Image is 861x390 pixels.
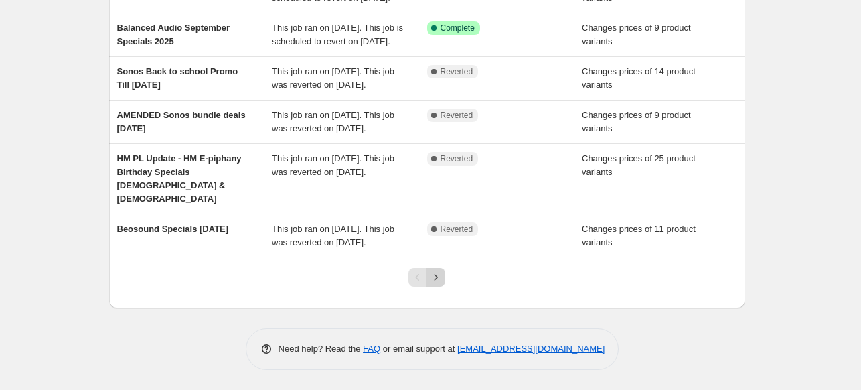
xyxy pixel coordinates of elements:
span: Reverted [441,66,473,77]
span: Sonos Back to school Promo Till [DATE] [117,66,238,90]
span: This job ran on [DATE]. This job was reverted on [DATE]. [272,110,394,133]
span: Reverted [441,110,473,121]
nav: Pagination [408,268,445,287]
span: This job ran on [DATE]. This job was reverted on [DATE]. [272,66,394,90]
span: Reverted [441,153,473,164]
span: Changes prices of 14 product variants [582,66,696,90]
span: or email support at [380,344,457,354]
a: FAQ [363,344,380,354]
span: This job ran on [DATE]. This job was reverted on [DATE]. [272,224,394,247]
span: Need help? Read the [279,344,364,354]
a: [EMAIL_ADDRESS][DOMAIN_NAME] [457,344,605,354]
span: Balanced Audio September Specials 2025 [117,23,230,46]
span: AMENDED Sonos bundle deals [DATE] [117,110,246,133]
span: This job ran on [DATE]. This job is scheduled to revert on [DATE]. [272,23,403,46]
span: Beosound Specials [DATE] [117,224,229,234]
span: Changes prices of 11 product variants [582,224,696,247]
span: Changes prices of 25 product variants [582,153,696,177]
button: Next [426,268,445,287]
span: Changes prices of 9 product variants [582,23,691,46]
span: HM PL Update - HM E-piphany Birthday Specials [DEMOGRAPHIC_DATA] & [DEMOGRAPHIC_DATA] [117,153,242,204]
span: Reverted [441,224,473,235]
span: This job ran on [DATE]. This job was reverted on [DATE]. [272,153,394,177]
span: Complete [441,23,475,34]
span: Changes prices of 9 product variants [582,110,691,133]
